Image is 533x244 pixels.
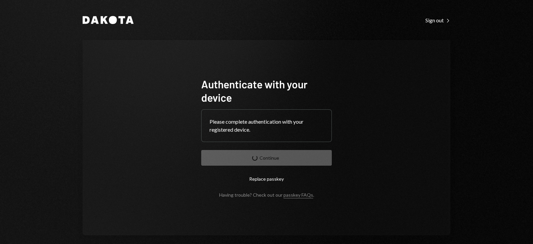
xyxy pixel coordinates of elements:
a: passkey FAQs [283,192,313,198]
div: Sign out [425,17,450,24]
button: Replace passkey [201,171,332,187]
div: Please complete authentication with your registered device. [210,118,323,134]
div: Having trouble? Check out our . [219,192,314,198]
h1: Authenticate with your device [201,77,332,104]
a: Sign out [425,16,450,24]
